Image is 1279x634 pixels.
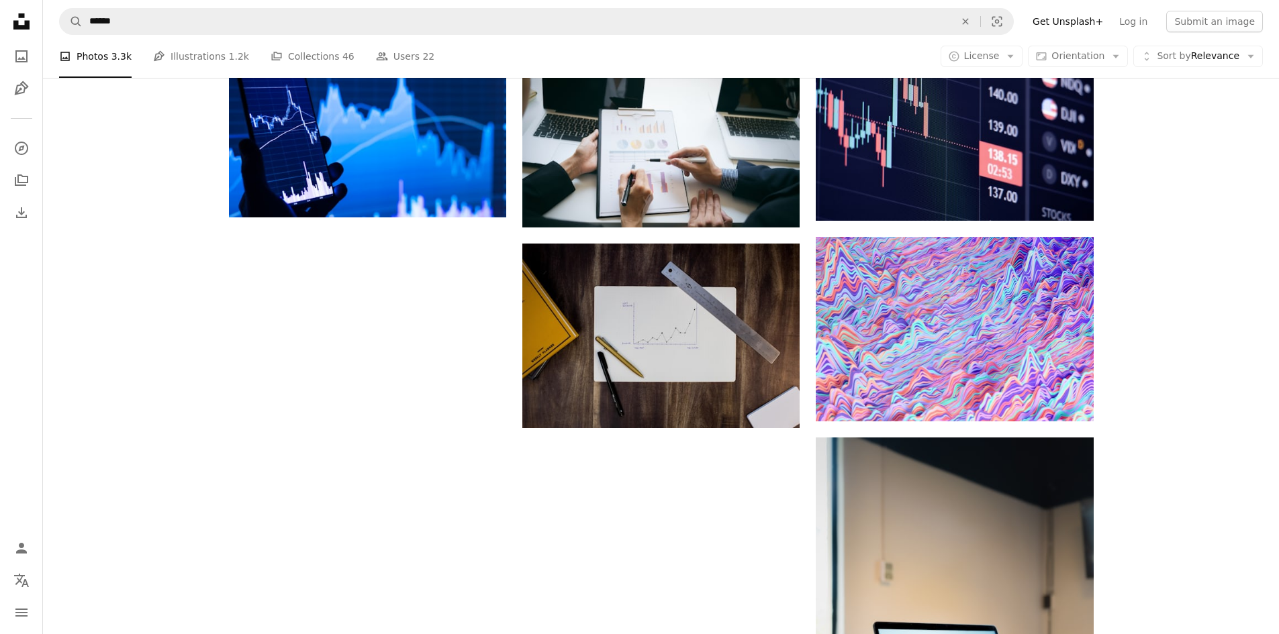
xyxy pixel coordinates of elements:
a: Photos [8,43,35,70]
button: Language [8,567,35,594]
span: Relevance [1157,50,1239,63]
button: Menu [8,599,35,626]
span: 46 [342,49,354,64]
button: Submit an image [1166,11,1263,32]
img: a colorful abstract background with wavy lines [816,237,1093,421]
a: Log in [1111,11,1155,32]
button: Sort byRelevance [1133,46,1263,67]
a: Illustrations 1.2k [153,35,249,78]
img: pen on paper [522,244,800,428]
button: License [941,46,1023,67]
a: Illustrations [8,75,35,102]
span: Sort by [1157,50,1190,61]
a: Users 22 [376,35,435,78]
span: 22 [422,49,434,64]
a: a colorful abstract background with wavy lines [816,323,1093,335]
a: Download History [8,199,35,226]
button: Search Unsplash [60,9,83,34]
a: Collections 46 [271,35,354,78]
a: Business concept. Business people discussing the charts and graphs showing the results of their s... [522,129,800,141]
img: a screenshot of a video game [816,36,1093,221]
button: Clear [951,9,980,34]
button: Visual search [981,9,1013,34]
span: 1.2k [229,49,249,64]
img: a person holding a cell phone in front of a stock chart [229,32,506,217]
a: pen on paper [522,329,800,341]
a: Home — Unsplash [8,8,35,38]
a: Explore [8,135,35,162]
a: Collections [8,167,35,194]
a: a screenshot of a video game [816,122,1093,134]
a: a person holding a cell phone in front of a stock chart [229,118,506,130]
span: Orientation [1051,50,1104,61]
a: Get Unsplash+ [1025,11,1111,32]
form: Find visuals sitewide [59,8,1014,35]
img: Business concept. Business people discussing the charts and graphs showing the results of their s... [522,43,800,227]
button: Orientation [1028,46,1128,67]
a: Log in / Sign up [8,535,35,562]
span: License [964,50,1000,61]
